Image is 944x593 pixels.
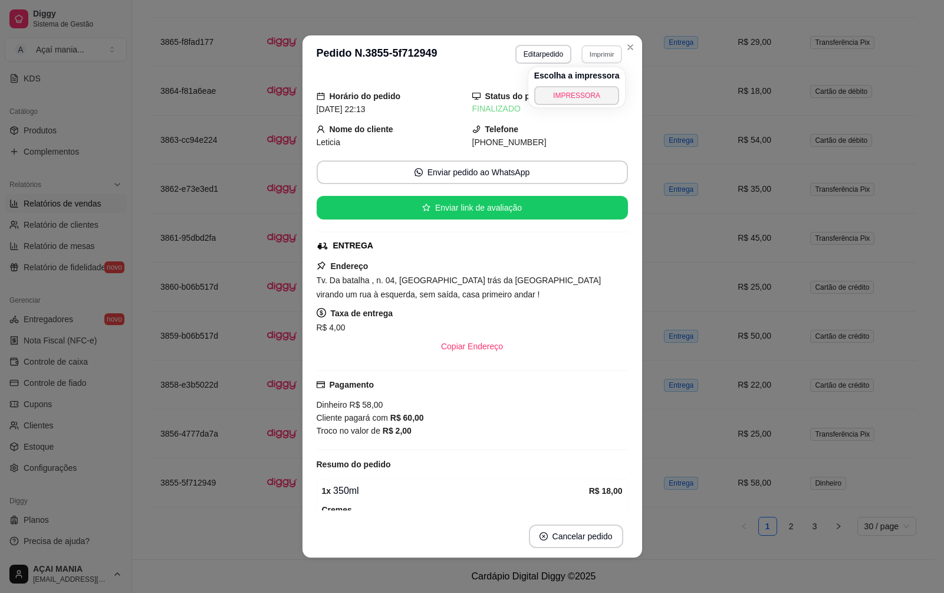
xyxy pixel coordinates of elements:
h4: Escolha a impressora [534,70,620,81]
span: star [422,204,430,212]
span: desktop [472,92,481,100]
span: [DATE] 22:13 [317,104,366,114]
strong: Horário do pedido [330,91,401,101]
strong: Taxa de entrega [331,309,393,318]
button: close-circleCancelar pedido [529,525,623,548]
button: starEnviar link de avaliação [317,196,628,219]
span: Leticia [317,137,340,147]
span: R$ 58,00 [347,400,383,409]
span: user [317,125,325,133]
span: Troco no valor de [317,426,383,435]
strong: Resumo do pedido [317,460,391,469]
strong: R$ 2,00 [383,426,412,435]
div: 350ml [322,484,589,498]
div: ENTREGA [333,240,373,252]
strong: Endereço [331,261,369,271]
strong: Cremes [322,505,352,515]
strong: Pagamento [330,380,374,389]
span: [PHONE_NUMBER] [472,137,547,147]
button: Close [621,38,640,57]
button: whats-appEnviar pedido ao WhatsApp [317,160,628,184]
span: Tv. Da batalha , n. 04, [GEOGRAPHIC_DATA] trás da [GEOGRAPHIC_DATA] virando um rua à esquerda, se... [317,276,601,299]
strong: R$ 60,00 [390,413,424,422]
strong: 1 x [322,486,331,496]
span: Cliente pagará com [317,413,390,422]
span: whats-app [415,168,423,176]
strong: Telefone [485,125,519,134]
h3: Pedido N. 3855-5f712949 [317,45,438,64]
button: IMPRESSORA [534,86,620,105]
span: calendar [317,92,325,100]
div: FINALIZADO [472,103,628,115]
strong: Nome do cliente [330,125,393,134]
span: Dinheiro [317,400,347,409]
span: phone [472,125,481,133]
strong: Status do pedido [485,91,552,101]
span: close-circle [540,532,548,540]
span: R$ 4,00 [317,323,346,332]
span: credit-card [317,381,325,389]
span: dollar [317,308,326,317]
button: Copiar Endereço [432,335,512,358]
span: pushpin [317,261,326,270]
button: Editarpedido [515,45,571,64]
strong: R$ 18,00 [589,486,623,496]
button: Imprimir [581,45,622,63]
